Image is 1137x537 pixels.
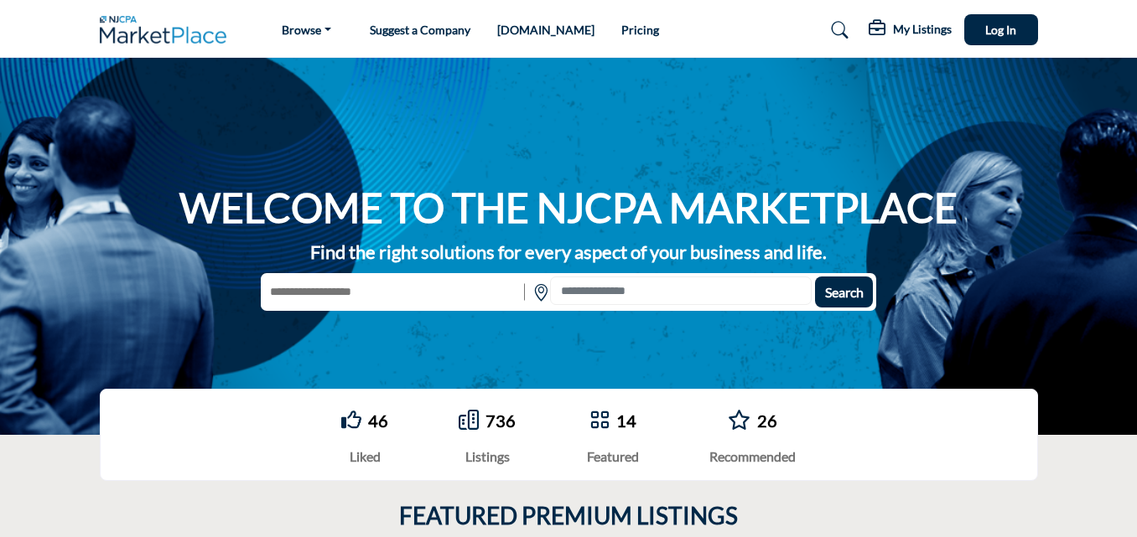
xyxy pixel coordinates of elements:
[815,17,859,44] a: Search
[341,410,361,430] i: Go to Liked
[310,240,827,263] strong: Find the right solutions for every aspect of your business and life.
[587,447,639,467] div: Featured
[869,20,952,40] div: My Listings
[179,182,958,234] h1: WELCOME TO THE NJCPA MARKETPLACE
[985,23,1016,37] span: Log In
[459,447,516,467] div: Listings
[399,502,738,530] h2: FEATURED PREMIUM LISTINGS
[497,23,594,37] a: [DOMAIN_NAME]
[964,14,1038,45] button: Log In
[520,276,529,307] img: Rectangle%203585.svg
[370,23,470,37] a: Suggest a Company
[728,410,750,432] a: Go to Recommended
[485,410,516,431] a: 736
[757,410,777,431] a: 26
[825,284,864,300] span: Search
[270,18,343,42] a: Browse
[709,447,796,467] div: Recommended
[589,410,610,432] a: Go to Featured
[621,23,659,37] a: Pricing
[368,410,388,431] a: 46
[100,16,236,44] img: Site Logo
[815,276,873,307] button: Search
[616,410,636,431] a: 14
[341,447,388,467] div: Liked
[893,22,952,37] h5: My Listings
